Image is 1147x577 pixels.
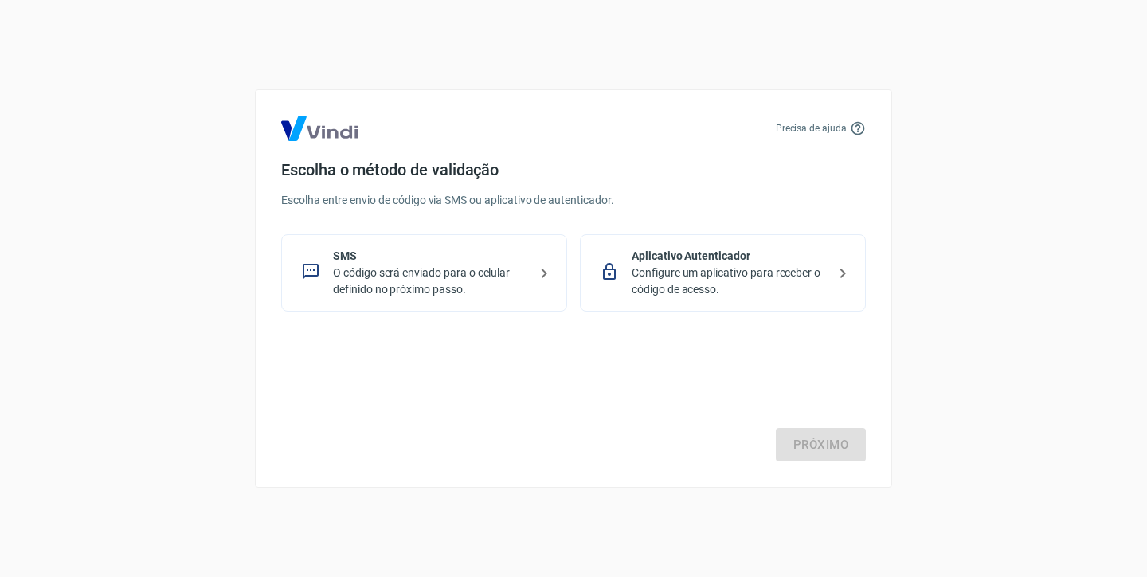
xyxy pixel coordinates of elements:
p: Configure um aplicativo para receber o código de acesso. [632,265,827,298]
img: Logo Vind [281,116,358,141]
p: SMS [333,248,528,265]
div: Aplicativo AutenticadorConfigure um aplicativo para receber o código de acesso. [580,234,866,312]
p: Precisa de ajuda [776,121,847,135]
div: SMSO código será enviado para o celular definido no próximo passo. [281,234,567,312]
p: Aplicativo Autenticador [632,248,827,265]
p: O código será enviado para o celular definido no próximo passo. [333,265,528,298]
p: Escolha entre envio de código via SMS ou aplicativo de autenticador. [281,192,866,209]
h4: Escolha o método de validação [281,160,866,179]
